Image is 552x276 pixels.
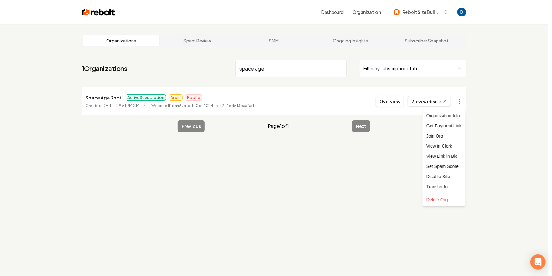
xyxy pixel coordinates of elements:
[424,171,464,182] div: Disable Site
[424,195,464,205] div: Delete Org
[424,121,464,131] div: Get Payment Link
[424,182,464,192] div: Transfer In
[424,111,464,121] div: Organization Info
[424,141,464,151] a: View in Clerk
[424,161,464,171] div: Set Spam Score
[424,131,464,141] div: Join Org
[424,151,464,161] a: View Link in Bio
